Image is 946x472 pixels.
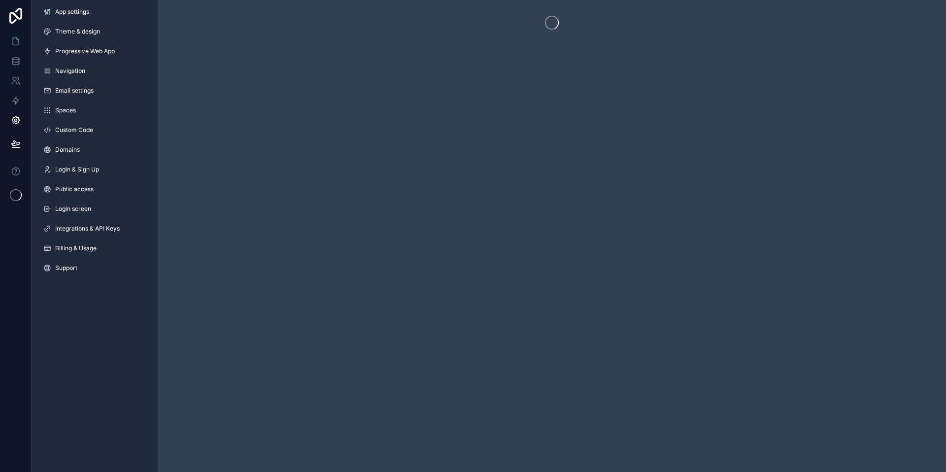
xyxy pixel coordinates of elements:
a: Support [35,260,154,276]
a: Integrations & API Keys [35,221,154,236]
a: Billing & Usage [35,240,154,256]
a: Login & Sign Up [35,162,154,177]
span: Email settings [55,87,94,95]
span: Integrations & API Keys [55,225,120,233]
span: App settings [55,8,89,16]
span: Navigation [55,67,85,75]
span: Support [55,264,77,272]
a: Custom Code [35,122,154,138]
a: Domains [35,142,154,158]
a: Email settings [35,83,154,99]
span: Custom Code [55,126,93,134]
span: Progressive Web App [55,47,115,55]
a: Theme & design [35,24,154,39]
span: Spaces [55,106,76,114]
a: Login screen [35,201,154,217]
a: Spaces [35,102,154,118]
a: App settings [35,4,154,20]
span: Public access [55,185,94,193]
a: Public access [35,181,154,197]
span: Billing & Usage [55,244,97,252]
span: Domains [55,146,80,154]
a: Navigation [35,63,154,79]
span: Theme & design [55,28,100,35]
span: Login & Sign Up [55,166,99,173]
span: Login screen [55,205,91,213]
a: Progressive Web App [35,43,154,59]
